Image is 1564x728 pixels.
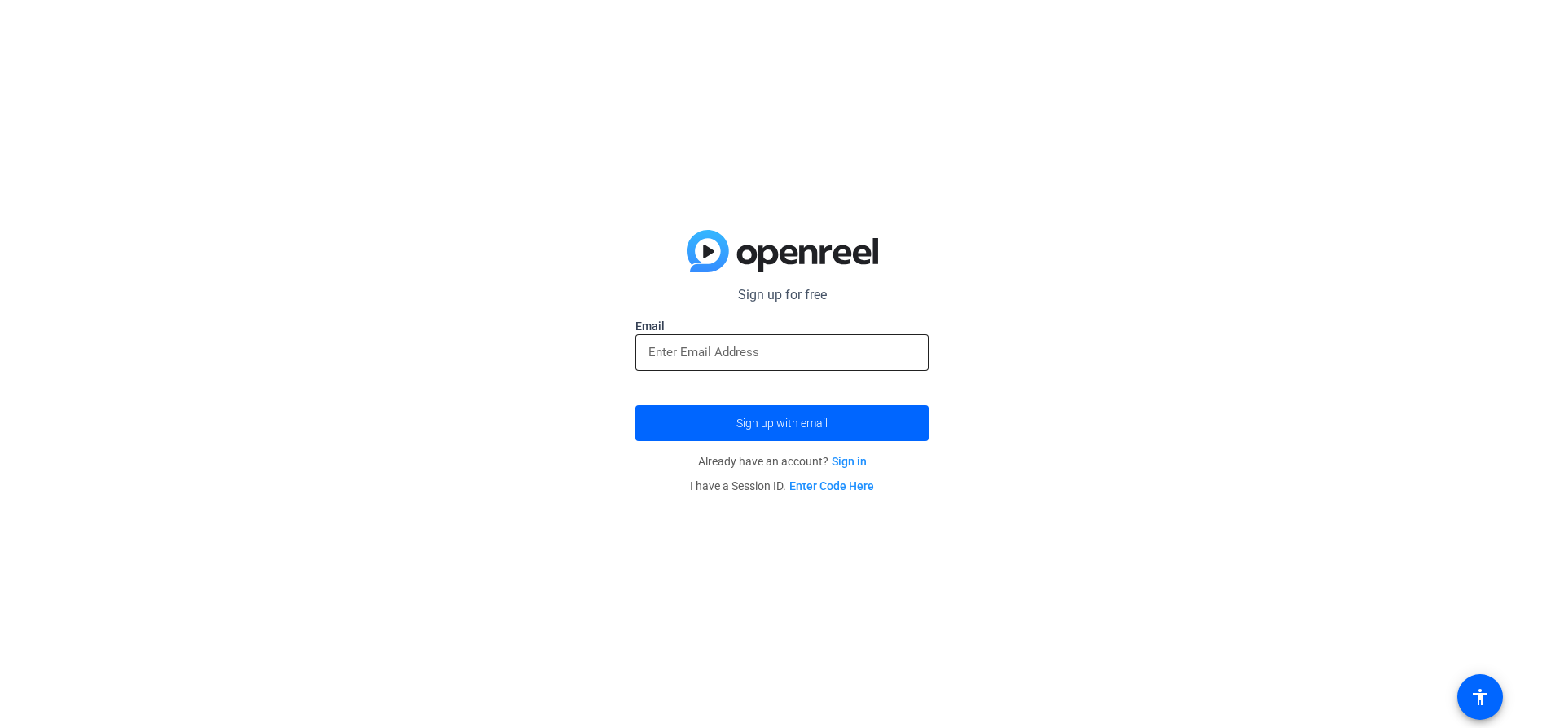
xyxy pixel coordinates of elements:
input: Enter Email Address [648,342,916,362]
img: blue-gradient.svg [687,230,878,272]
a: Sign in [832,455,867,468]
mat-icon: accessibility [1470,687,1490,707]
a: Enter Code Here [789,479,874,492]
span: I have a Session ID. [690,479,874,492]
span: Already have an account? [698,455,867,468]
p: Sign up for free [635,285,929,305]
label: Email [635,318,929,334]
button: Sign up with email [635,405,929,441]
